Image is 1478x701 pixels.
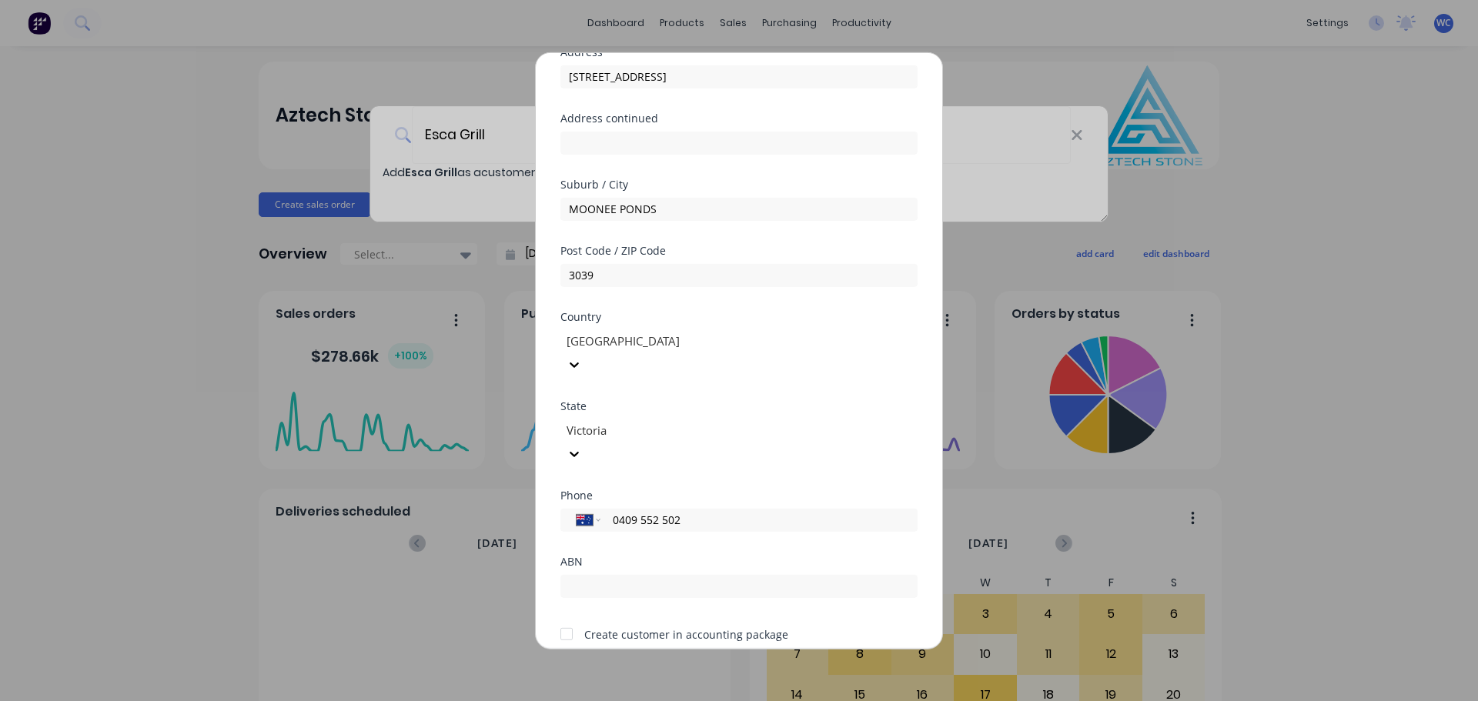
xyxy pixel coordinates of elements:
div: State [560,400,918,411]
div: Address [560,46,918,57]
div: Country [560,311,918,322]
div: Post Code / ZIP Code [560,245,918,255]
div: ABN [560,556,918,566]
div: Address continued [560,112,918,123]
div: Create customer in accounting package [584,626,788,642]
div: Phone [560,489,918,500]
div: Suburb / City [560,179,918,189]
